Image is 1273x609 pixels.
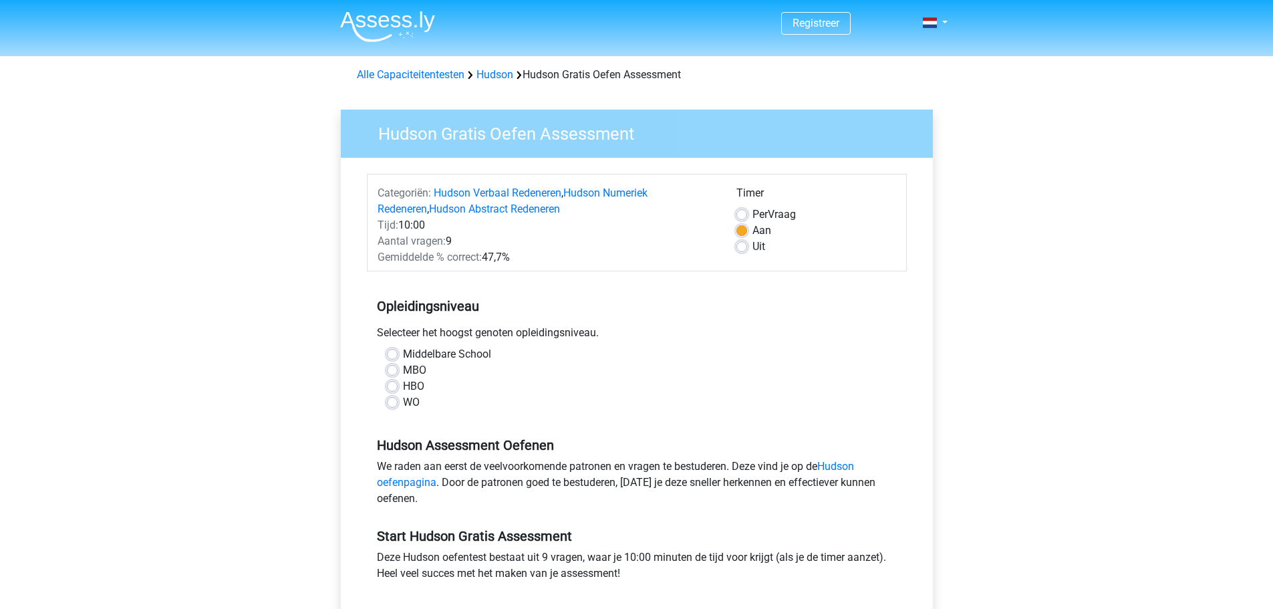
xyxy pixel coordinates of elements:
label: Vraag [752,207,796,223]
div: 9 [368,233,726,249]
span: Per [752,208,768,221]
label: MBO [403,362,426,378]
label: WO [403,394,420,410]
div: Timer [736,185,896,207]
div: Selecteer het hoogst genoten opleidingsniveau. [367,325,907,346]
a: Hudson Numeriek Redeneren [378,187,648,215]
h5: Start Hudson Gratis Assessment [377,528,897,544]
div: 10:00 [368,217,726,233]
label: Uit [752,239,765,255]
label: Aan [752,223,771,239]
div: Deze Hudson oefentest bestaat uit 9 vragen, waar je 10:00 minuten de tijd voor krijgt (als je de ... [367,550,907,587]
label: Middelbare School [403,346,491,362]
div: , , [368,185,726,217]
a: Hudson [476,68,513,81]
a: Registreer [793,17,839,29]
a: Hudson Abstract Redeneren [429,203,560,215]
label: HBO [403,378,424,394]
h3: Hudson Gratis Oefen Assessment [362,118,923,144]
img: Assessly [340,11,435,42]
div: 47,7% [368,249,726,265]
a: Hudson Verbaal Redeneren [434,187,561,199]
h5: Opleidingsniveau [377,293,897,320]
h5: Hudson Assessment Oefenen [377,437,897,453]
div: We raden aan eerst de veelvoorkomende patronen en vragen te bestuderen. Deze vind je op de . Door... [367,459,907,512]
span: Gemiddelde % correct: [378,251,482,263]
span: Categoriën: [378,187,431,199]
a: Alle Capaciteitentesten [357,68,464,81]
span: Aantal vragen: [378,235,446,247]
div: Hudson Gratis Oefen Assessment [351,67,922,83]
span: Tijd: [378,219,398,231]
